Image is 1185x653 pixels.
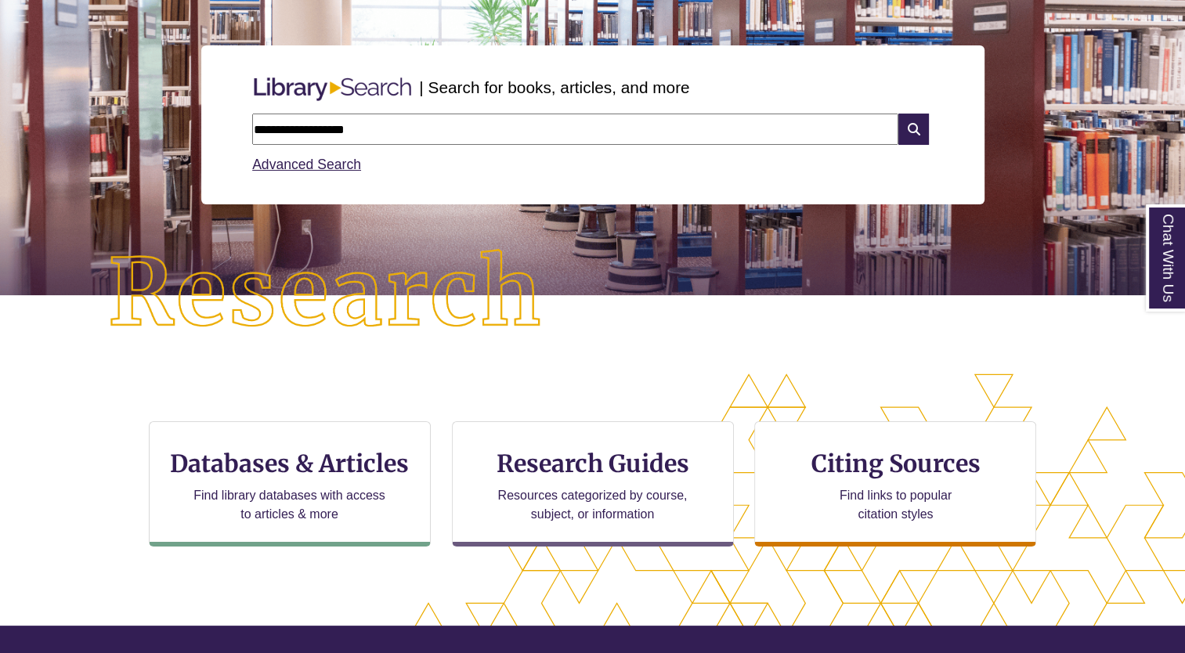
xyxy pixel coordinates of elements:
a: Research Guides Resources categorized by course, subject, or information [452,421,734,547]
a: Citing Sources Find links to popular citation styles [754,421,1036,547]
a: Advanced Search [252,157,361,172]
img: Libary Search [246,71,419,107]
p: Find links to popular citation styles [819,486,972,524]
h3: Databases & Articles [162,449,417,478]
p: Resources categorized by course, subject, or information [490,486,695,524]
i: Search [898,114,928,145]
h3: Research Guides [465,449,721,478]
h3: Citing Sources [800,449,992,478]
p: | Search for books, articles, and more [419,75,689,99]
img: Research [60,201,593,387]
p: Find library databases with access to articles & more [187,486,392,524]
a: Databases & Articles Find library databases with access to articles & more [149,421,431,547]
